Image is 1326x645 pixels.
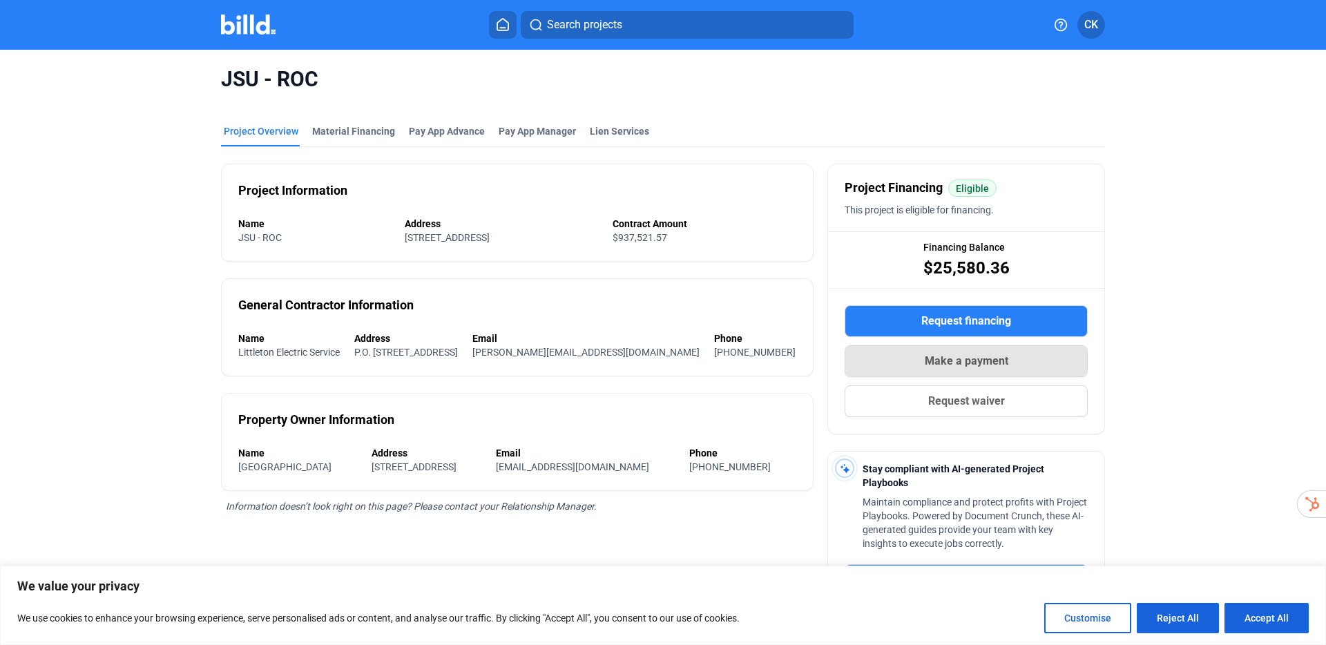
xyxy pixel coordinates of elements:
span: Stay compliant with AI-generated Project Playbooks [863,463,1044,488]
span: JSU - ROC [221,66,1105,93]
div: Email [496,446,675,460]
img: Billd Company Logo [221,15,276,35]
div: Property Owner Information [238,410,394,430]
div: Contract Amount [613,217,796,231]
button: Get your Project Playbook [845,564,1088,596]
div: Address [372,446,483,460]
span: Pay App Manager [499,124,576,138]
span: Request financing [921,313,1011,329]
div: Phone [689,446,797,460]
button: Reject All [1137,603,1219,633]
span: Search projects [547,17,622,33]
div: Name [238,446,358,460]
span: Maintain compliance and protect profits with Project Playbooks. Powered by Document Crunch, these... [863,497,1087,549]
div: Lien Services [590,124,649,138]
div: Material Financing [312,124,395,138]
span: Information doesn’t look right on this page? Please contact your Relationship Manager. [226,501,597,512]
span: [EMAIL_ADDRESS][DOMAIN_NAME] [496,461,649,472]
button: Make a payment [845,345,1088,377]
div: Project Information [238,181,347,200]
span: [STREET_ADDRESS] [372,461,457,472]
span: CK [1084,17,1098,33]
span: P.O. [STREET_ADDRESS] [354,347,458,358]
span: $937,521.57 [613,232,667,243]
span: Make a payment [925,353,1008,369]
button: Request financing [845,305,1088,337]
span: $25,580.36 [923,257,1010,279]
div: Name [238,331,340,345]
span: Financing Balance [923,240,1005,254]
mat-chip: Eligible [948,180,997,197]
span: This project is eligible for financing. [845,204,994,215]
span: [PERSON_NAME][EMAIL_ADDRESS][DOMAIN_NAME] [472,347,700,358]
span: JSU - ROC [238,232,282,243]
span: [PHONE_NUMBER] [714,347,796,358]
div: Address [354,331,459,345]
button: Search projects [521,11,854,39]
span: [PHONE_NUMBER] [689,461,771,472]
div: Project Overview [224,124,298,138]
span: Request waiver [928,393,1005,410]
button: Customise [1044,603,1131,633]
button: Request waiver [845,385,1088,417]
div: Name [238,217,391,231]
span: Project Financing [845,178,943,198]
span: [GEOGRAPHIC_DATA] [238,461,331,472]
div: Pay App Advance [409,124,485,138]
p: We value your privacy [17,578,1309,595]
button: Accept All [1224,603,1309,633]
button: CK [1077,11,1105,39]
div: Phone [714,331,796,345]
span: [STREET_ADDRESS] [405,232,490,243]
span: Littleton Electric Service [238,347,340,358]
div: Email [472,331,700,345]
div: Address [405,217,599,231]
div: General Contractor Information [238,296,414,315]
p: We use cookies to enhance your browsing experience, serve personalised ads or content, and analys... [17,610,740,626]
